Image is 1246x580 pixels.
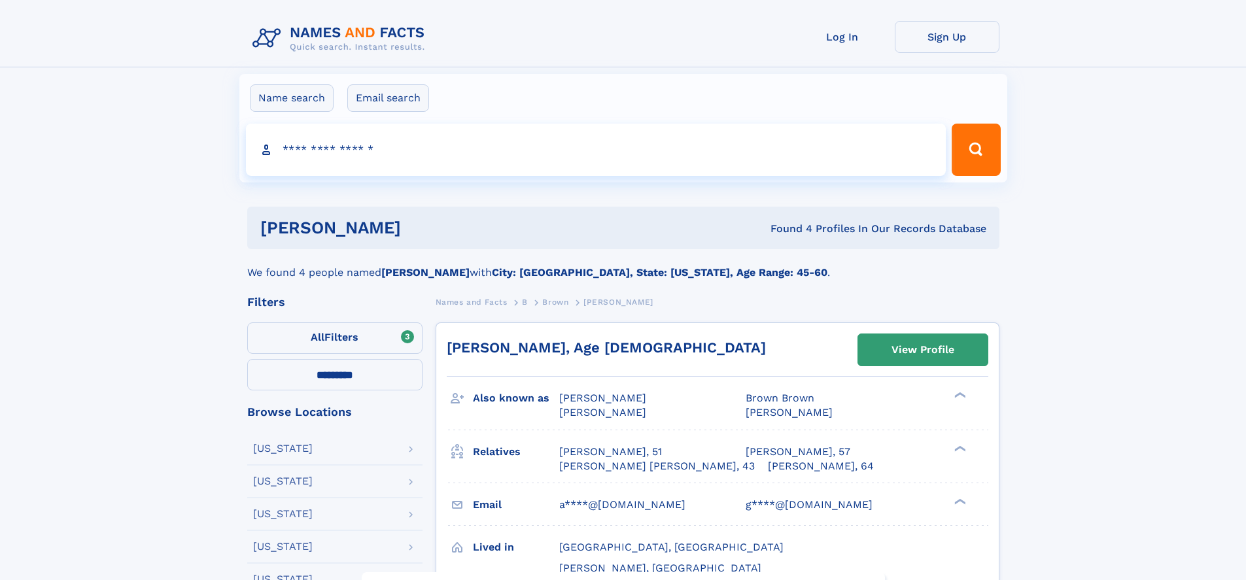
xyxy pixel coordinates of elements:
[473,387,559,409] h3: Also known as
[746,445,850,459] a: [PERSON_NAME], 57
[381,266,470,279] b: [PERSON_NAME]
[247,406,423,418] div: Browse Locations
[492,266,827,279] b: City: [GEOGRAPHIC_DATA], State: [US_STATE], Age Range: 45-60
[768,459,874,473] a: [PERSON_NAME], 64
[951,391,967,400] div: ❯
[473,494,559,516] h3: Email
[952,124,1000,176] button: Search Button
[473,536,559,558] h3: Lived in
[542,298,568,307] span: Brown
[559,459,755,473] a: [PERSON_NAME] [PERSON_NAME], 43
[891,335,954,365] div: View Profile
[559,445,662,459] a: [PERSON_NAME], 51
[858,334,988,366] a: View Profile
[253,476,313,486] div: [US_STATE]
[260,220,586,236] h1: [PERSON_NAME]
[473,441,559,463] h3: Relatives
[253,509,313,519] div: [US_STATE]
[253,443,313,454] div: [US_STATE]
[347,84,429,112] label: Email search
[447,339,766,356] a: [PERSON_NAME], Age [DEMOGRAPHIC_DATA]
[559,392,646,404] span: [PERSON_NAME]
[585,222,986,236] div: Found 4 Profiles In Our Records Database
[790,21,895,53] a: Log In
[895,21,999,53] a: Sign Up
[559,562,761,574] span: [PERSON_NAME], [GEOGRAPHIC_DATA]
[247,249,999,281] div: We found 4 people named with .
[559,406,646,418] span: [PERSON_NAME]
[746,406,833,418] span: [PERSON_NAME]
[746,392,814,404] span: Brown Brown
[951,444,967,452] div: ❯
[436,294,508,310] a: Names and Facts
[253,541,313,552] div: [US_STATE]
[250,84,334,112] label: Name search
[951,497,967,505] div: ❯
[522,294,528,310] a: B
[247,21,436,56] img: Logo Names and Facts
[247,322,423,354] label: Filters
[246,124,946,176] input: search input
[522,298,528,307] span: B
[583,298,653,307] span: [PERSON_NAME]
[311,331,324,343] span: All
[559,541,784,553] span: [GEOGRAPHIC_DATA], [GEOGRAPHIC_DATA]
[542,294,568,310] a: Brown
[247,296,423,308] div: Filters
